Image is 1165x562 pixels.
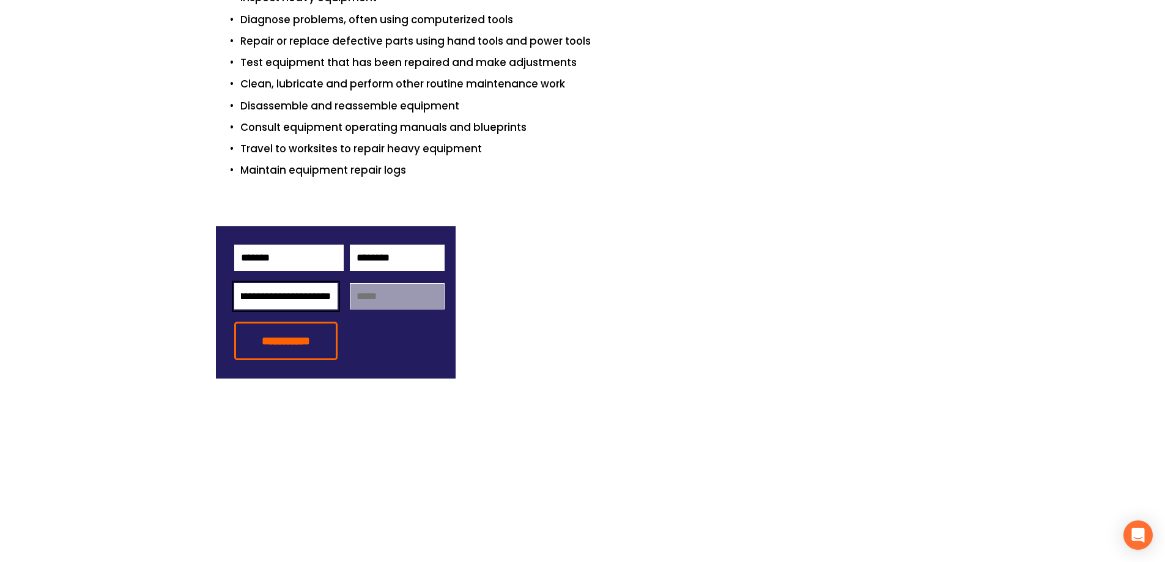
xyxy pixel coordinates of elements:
p: Maintain equipment repair logs [240,162,950,179]
p: Repair or replace defective parts using hand tools and power tools [240,33,950,50]
p: Consult equipment operating manuals and blueprints [240,119,950,136]
div: Open Intercom Messenger [1123,520,1153,550]
p: Diagnose problems, often using computerized tools [240,12,950,28]
p: Disassemble and reassemble equipment [240,98,950,114]
p: Clean, lubricate and perform other routine maintenance work [240,76,950,92]
p: Test equipment that has been repaired and make adjustments [240,54,950,71]
p: Travel to worksites to repair heavy equipment [240,141,950,157]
